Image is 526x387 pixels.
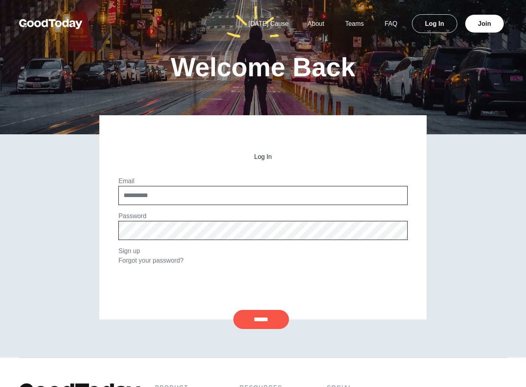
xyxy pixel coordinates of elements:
a: Forgot your password? [118,257,184,264]
a: Sign up [118,248,140,254]
a: [DATE] Cause [239,20,298,27]
a: About [298,20,334,27]
h1: Welcome Back [171,54,356,80]
a: Teams [336,20,373,27]
label: Email [118,178,134,184]
a: Log In [412,14,457,33]
a: Join [465,15,504,33]
label: Password [118,213,146,219]
a: FAQ [375,20,407,27]
img: GoodToday [19,19,83,29]
h2: Log In [118,153,407,161]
